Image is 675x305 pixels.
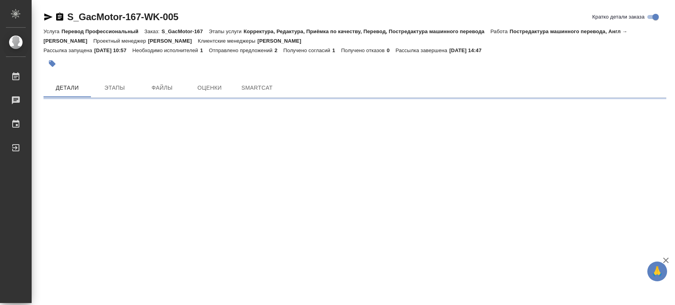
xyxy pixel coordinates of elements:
p: 0 [387,47,395,53]
button: Скопировать ссылку для ЯМессенджера [43,12,53,22]
p: 1 [332,47,341,53]
p: 2 [274,47,283,53]
p: Заказ: [144,28,161,34]
p: Клиентские менеджеры [198,38,257,44]
p: Услуга [43,28,61,34]
span: 🙏 [650,263,664,280]
span: Кратко детали заказа [592,13,645,21]
p: Работа [490,28,510,34]
p: Рассылка запущена [43,47,94,53]
p: [PERSON_NAME] [257,38,307,44]
span: Этапы [96,83,134,93]
span: Файлы [143,83,181,93]
span: Оценки [191,83,229,93]
p: Рассылка завершена [395,47,449,53]
p: [DATE] 14:47 [449,47,488,53]
p: S_GacMotor-167 [162,28,209,34]
p: Перевод Профессиональный [61,28,144,34]
p: Получено согласий [284,47,333,53]
p: Отправлено предложений [209,47,274,53]
a: S_GacMotor-167-WK-005 [67,11,178,22]
p: Необходимо исполнителей [132,47,200,53]
span: SmartCat [238,83,276,93]
button: 🙏 [647,262,667,281]
span: Детали [48,83,86,93]
p: Проектный менеджер [93,38,148,44]
p: Корректура, Редактура, Приёмка по качеству, Перевод, Постредактура машинного перевода [244,28,490,34]
button: Скопировать ссылку [55,12,64,22]
p: Получено отказов [341,47,387,53]
p: Этапы услуги [209,28,244,34]
button: Добавить тэг [43,55,61,72]
p: [PERSON_NAME] [148,38,198,44]
p: 1 [200,47,209,53]
p: [DATE] 10:57 [94,47,132,53]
